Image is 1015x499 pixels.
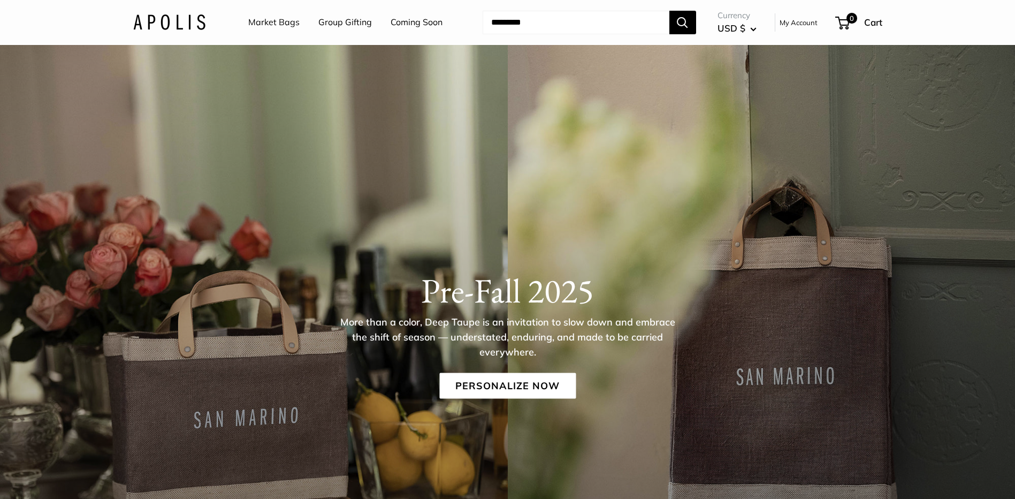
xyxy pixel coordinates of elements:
[836,14,882,31] a: 0 Cart
[718,8,757,23] span: Currency
[318,14,372,31] a: Group Gifting
[334,315,682,360] p: More than a color, Deep Taupe is an invitation to slow down and embrace the shift of season — und...
[439,373,576,399] a: Personalize Now
[133,14,205,30] img: Apolis
[780,16,818,29] a: My Account
[718,22,745,34] span: USD $
[483,11,669,34] input: Search...
[669,11,696,34] button: Search
[864,17,882,28] span: Cart
[846,13,857,24] span: 0
[391,14,442,31] a: Coming Soon
[133,270,882,311] h1: Pre-Fall 2025
[718,20,757,37] button: USD $
[248,14,300,31] a: Market Bags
